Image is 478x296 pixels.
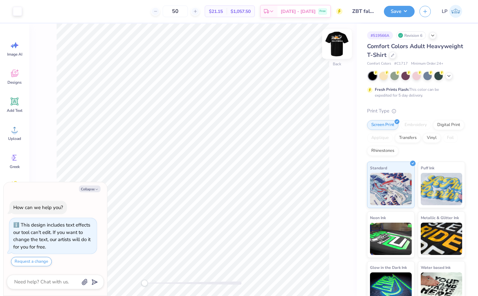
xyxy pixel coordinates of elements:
div: Transfers [395,133,421,143]
img: Lexie Palomo [449,5,462,18]
button: Request a change [11,257,52,266]
div: Screen Print [367,120,398,130]
div: Print Type [367,107,465,115]
span: LP [442,8,448,15]
div: Embroidery [400,120,431,130]
span: Add Text [7,108,22,113]
span: Designs [7,80,22,85]
div: This design includes text effects our tool can't edit. If you want to change the text, our artist... [13,222,91,250]
img: Metallic & Glitter Ink [421,223,462,255]
span: Standard [370,164,387,171]
img: Standard [370,173,412,205]
button: Collapse [79,185,101,192]
div: Accessibility label [141,280,148,286]
div: Rhinestones [367,146,398,156]
span: Comfort Colors Adult Heavyweight T-Shirt [367,42,463,59]
span: Metallic & Glitter Ink [421,214,459,221]
span: $1,057.50 [231,8,251,15]
input: – – [163,5,188,17]
span: Image AI [7,52,22,57]
span: Water based Ink [421,264,451,271]
img: Back [324,31,350,57]
div: Back [333,61,341,67]
div: Foil [443,133,458,143]
div: Applique [367,133,393,143]
button: Save [384,6,415,17]
span: Greek [10,164,20,169]
span: Minimum Order: 24 + [411,61,443,67]
span: Puff Ink [421,164,434,171]
span: $21.15 [209,8,223,15]
span: Upload [8,136,21,141]
span: Free [320,9,326,14]
span: [DATE] - [DATE] [281,8,316,15]
span: # C1717 [394,61,408,67]
img: Puff Ink [421,173,462,205]
div: Digital Print [433,120,464,130]
img: Neon Ink [370,223,412,255]
strong: Fresh Prints Flash: [375,87,409,92]
div: Vinyl [423,133,441,143]
div: Revision 6 [396,31,426,39]
a: LP [439,5,465,18]
div: How can we help you? [13,204,63,211]
div: # 519566A [367,31,393,39]
div: This color can be expedited for 5 day delivery. [375,87,454,98]
input: Untitled Design [347,5,379,18]
span: Neon Ink [370,214,386,221]
span: Comfort Colors [367,61,391,67]
span: Glow in the Dark Ink [370,264,407,271]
